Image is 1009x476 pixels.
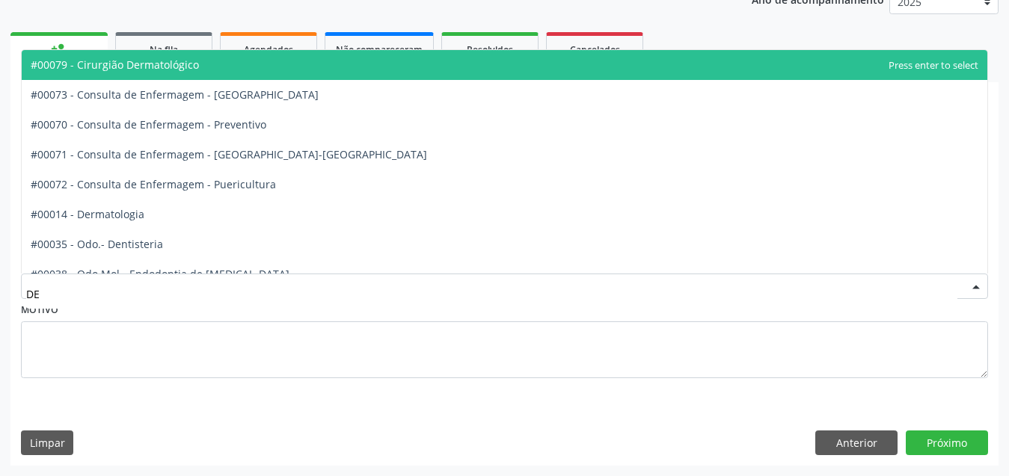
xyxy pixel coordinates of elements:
span: Na fila [150,43,178,56]
div: person_add [51,41,67,58]
span: #00072 - Consulta de Enfermagem - Puericultura [31,177,276,191]
span: #00073 - Consulta de Enfermagem - [GEOGRAPHIC_DATA] [31,87,319,102]
label: Motivo [21,299,58,322]
span: Resolvidos [467,43,513,56]
span: #00035 - Odo.- Dentisteria [31,237,163,251]
button: Anterior [815,430,898,456]
span: #00014 - Dermatologia [31,207,144,221]
button: Próximo [906,430,988,456]
span: #00038 - Odo.Mol - Endodontia de [MEDICAL_DATA] [31,267,289,281]
span: #00070 - Consulta de Enfermagem - Preventivo [31,117,266,132]
span: Cancelados [570,43,620,56]
span: #00071 - Consulta de Enfermagem - [GEOGRAPHIC_DATA]-[GEOGRAPHIC_DATA] [31,147,427,161]
button: Limpar [21,430,73,456]
span: Agendados [244,43,293,56]
span: Não compareceram [336,43,423,56]
span: #00079 - Cirurgião Dermatológico [31,58,199,72]
input: Buscar por procedimento [26,279,957,309]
